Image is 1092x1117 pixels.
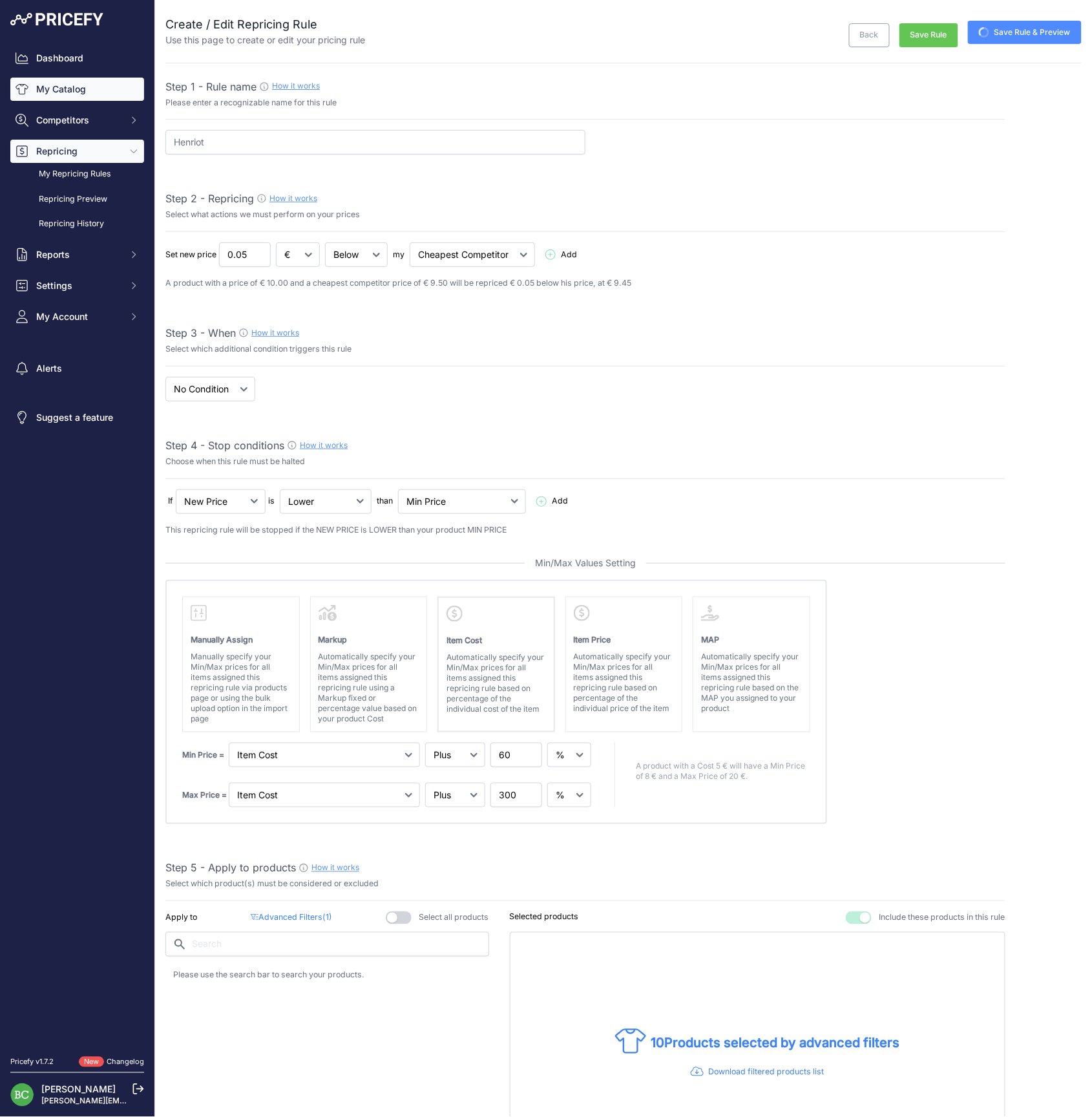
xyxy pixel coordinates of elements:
p: Select which product(s) must be considered or excluded [165,878,379,891]
p: Automatically specify your Min/Max prices for all items assigned this repricing rule based on the... [701,652,802,714]
p: Select which additional condition triggers this rule [165,343,1005,356]
span: Step 3 - When [165,326,236,339]
span: Step 1 - Rule name [165,80,257,93]
img: Pricefy Logo [10,13,103,26]
button: Competitors [10,109,144,132]
strong: MAP [701,635,719,644]
span: Repricing [36,145,121,158]
span: Select all products [419,912,489,924]
p: A product with a price of € 10.00 and a cheapest competitor price of € 9.50 will be repriced € 0.... [165,277,1005,290]
a: Suggest a feature [10,406,144,429]
p: If [168,495,173,507]
span: Add [552,495,568,507]
p: Selected products [510,911,579,924]
a: My Catalog [10,78,144,101]
a: Repricing Preview [10,188,144,211]
a: How it works [269,193,317,203]
button: Repricing [10,140,144,163]
p: Automatically specify your Min/Max prices for all items assigned this repricing rule using a Mark... [319,652,419,724]
span: Add [561,249,577,261]
p: Manually specify your Min/Max prices for all items assigned this repricing rule via products page... [191,652,291,724]
a: How it works [311,863,359,873]
a: Dashboard [10,47,144,70]
p: Automatically specify your Min/Max prices for all items assigned this repricing rule based on per... [574,652,675,714]
div: Pricefy v1.7.2 [10,1057,54,1068]
a: How it works [251,328,299,337]
p: Choose when this rule must be halted [165,456,1005,468]
span: Settings [36,279,121,292]
span: 1 [326,913,329,922]
button: Save Rule [899,23,958,47]
a: My Repricing Rules [10,163,144,186]
p: Download filtered products list [709,1067,824,1079]
p: Select what actions we must perform on your prices [165,209,1005,221]
span: 10 [651,1036,665,1051]
span: Include these products in this rule [879,912,1005,924]
strong: Markup [319,635,348,644]
span: New [79,1057,104,1068]
a: How it works [272,81,320,90]
span: Competitors [36,114,121,127]
p: Use this page to create or edit your pricing rule [165,34,365,47]
span: Reports [36,248,121,261]
input: 1 [490,743,542,767]
p: Automatically specify your Min/Max prices for all items assigned this repricing rule based on per... [446,652,546,714]
p: is [268,495,275,507]
p: Products selected by advanced filters [651,1034,900,1052]
a: [PERSON_NAME] [41,1084,116,1095]
a: Alerts [10,357,144,380]
strong: Item Cost [446,635,482,645]
p: Please enter a recognizable name for this rule [165,97,1005,109]
span: ( ) [322,913,332,922]
button: Settings [10,274,144,297]
p: than [377,495,393,507]
a: Back [849,23,890,47]
button: Reports [10,243,144,266]
p: This repricing rule will be stopped if the NEW PRICE is LOWER than your product MIN PRICE [165,524,1005,537]
p: Please use the search bar to search your products. [173,970,481,982]
input: 1 [219,242,271,267]
a: Changelog [107,1058,144,1067]
strong: Min Price = [182,750,224,760]
a: [PERSON_NAME][EMAIL_ADDRESS][DOMAIN_NAME][PERSON_NAME] [41,1096,304,1106]
input: 1 [490,783,542,807]
input: Search [165,932,489,957]
strong: Manually Assign [191,635,253,644]
p: A product with a Cost 5 € will have a Min Price of 8 € and a Max Price of 20 €. [636,761,810,782]
span: Step 4 - Stop conditions [165,439,284,452]
p: my [393,249,404,261]
input: 1% Below my cheapest competitor [165,130,585,154]
button: Save Rule & Preview [968,21,1082,44]
strong: Item Price [574,635,611,644]
a: How it works [300,440,348,450]
span: My Account [36,310,121,323]
span: Min/Max Values Setting [525,557,646,569]
p: Set new price [165,249,216,261]
span: Step 5 - Apply to products [165,862,296,875]
p: Apply to [165,912,197,924]
p: Advanced Filters [251,912,332,924]
nav: Sidebar [10,47,144,1041]
a: Repricing History [10,213,144,235]
span: Step 2 - Repricing [165,192,254,205]
button: My Account [10,305,144,328]
h2: Create / Edit Repricing Rule [165,16,365,34]
strong: Max Price = [182,790,227,800]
